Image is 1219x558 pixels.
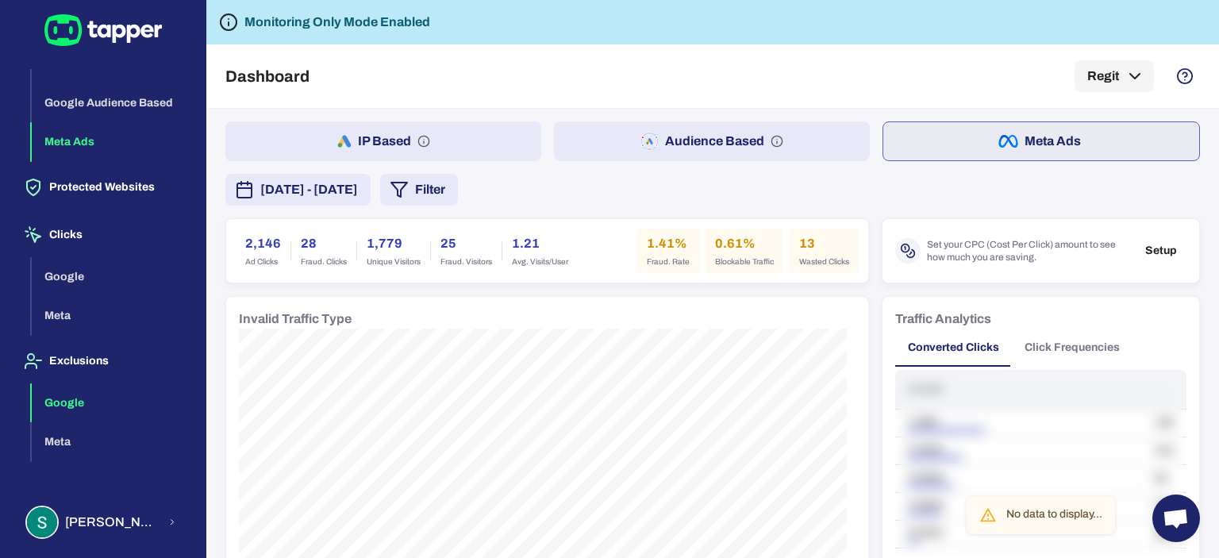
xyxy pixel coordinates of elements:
[32,56,193,69] a: Google IP Based
[367,234,421,253] h6: 1,779
[13,213,193,257] button: Clicks
[440,256,492,267] span: Fraud. Visitors
[647,256,690,267] span: Fraud. Rate
[440,234,492,253] h6: 25
[27,507,57,537] img: Stuart Parkin
[32,268,193,282] a: Google
[1152,495,1200,542] div: Open chat
[647,234,690,253] h6: 1.41%
[512,256,568,267] span: Avg. Visits/User
[32,296,193,336] button: Meta
[239,310,352,329] h6: Invalid Traffic Type
[1075,60,1154,92] button: Regit
[245,256,281,267] span: Ad Clicks
[32,394,193,408] a: Google
[380,174,458,206] button: Filter
[32,257,193,297] button: Google
[367,256,421,267] span: Unique Visitors
[883,121,1200,161] button: Meta Ads
[32,308,193,321] a: Meta
[927,238,1129,264] span: Set your CPC (Cost Per Click) amount to see how much you are saving.
[32,83,193,123] button: Google Audience Based
[13,165,193,210] button: Protected Websites
[301,256,347,267] span: Fraud. Clicks
[417,135,430,148] svg: IP based: Search, Display, and Shopping.
[13,339,193,383] button: Exclusions
[715,234,774,253] h6: 0.61%
[799,256,849,267] span: Wasted Clicks
[895,310,991,329] h6: Traffic Analytics
[1006,501,1102,529] div: No data to display...
[245,234,281,253] h6: 2,146
[225,67,310,86] h5: Dashboard
[225,174,371,206] button: [DATE] - [DATE]
[32,94,193,108] a: Google Audience Based
[32,134,193,148] a: Meta Ads
[554,121,870,161] button: Audience Based
[895,329,1012,367] button: Converted Clicks
[512,234,568,253] h6: 1.21
[219,13,238,32] svg: Tapper is not blocking any fraudulent activity for this domain
[225,121,541,161] button: IP Based
[32,422,193,462] button: Meta
[13,353,193,367] a: Exclusions
[715,256,774,267] span: Blockable Traffic
[260,180,358,199] span: [DATE] - [DATE]
[799,234,849,253] h6: 13
[771,135,783,148] svg: Audience based: Search, Display, Shopping, Video Performance Max, Demand Generation
[1012,329,1132,367] button: Click Frequencies
[301,234,347,253] h6: 28
[32,383,193,423] button: Google
[32,434,193,448] a: Meta
[244,13,430,32] h6: Monitoring Only Mode Enabled
[13,227,193,241] a: Clicks
[65,514,158,530] span: [PERSON_NAME] [PERSON_NAME]
[32,122,193,162] button: Meta Ads
[13,179,193,193] a: Protected Websites
[13,499,193,545] button: Stuart Parkin[PERSON_NAME] [PERSON_NAME]
[1136,239,1186,263] button: Setup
